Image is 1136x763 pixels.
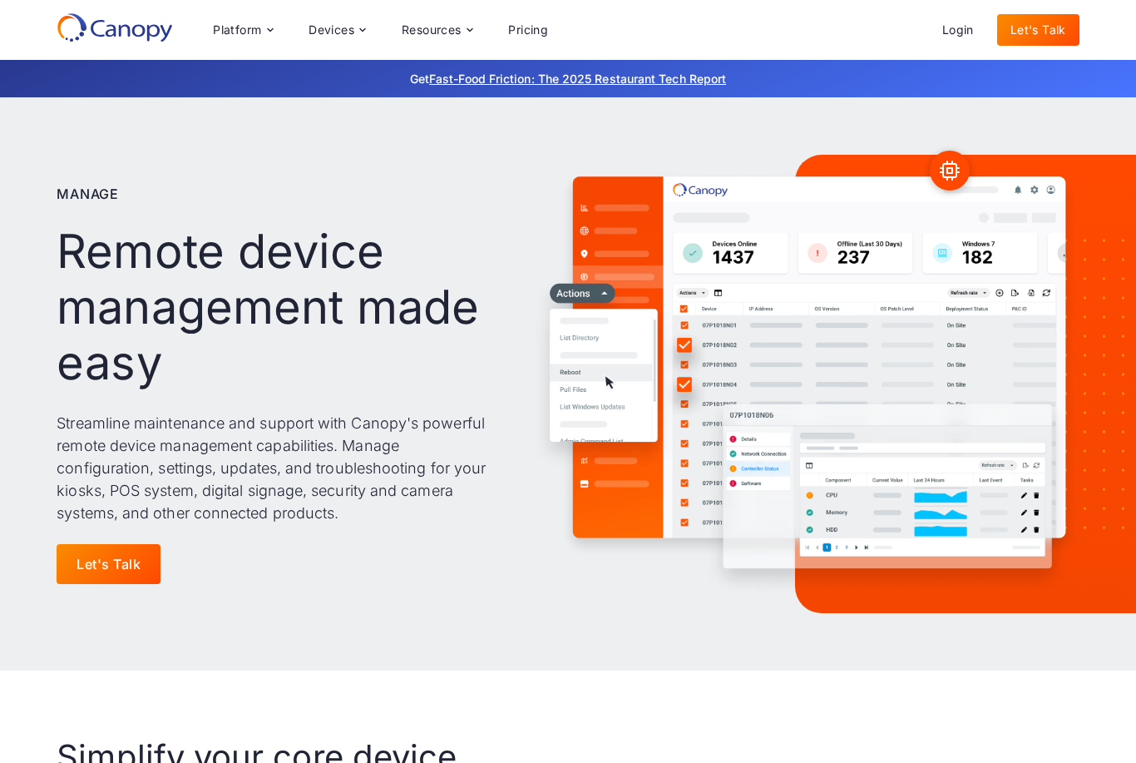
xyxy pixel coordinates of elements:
[161,70,975,87] p: Get
[57,184,119,204] p: Manage
[402,24,462,36] div: Resources
[57,544,161,584] a: Let's Talk
[929,14,987,46] a: Login
[57,412,496,524] p: Streamline maintenance and support with Canopy's powerful remote device management capabilities. ...
[429,72,726,86] a: Fast-Food Friction: The 2025 Restaurant Tech Report
[388,13,485,47] div: Resources
[213,24,261,36] div: Platform
[495,14,561,46] a: Pricing
[309,24,354,36] div: Devices
[997,14,1079,46] a: Let's Talk
[200,13,285,47] div: Platform
[295,13,378,47] div: Devices
[57,224,496,392] h1: Remote device management made easy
